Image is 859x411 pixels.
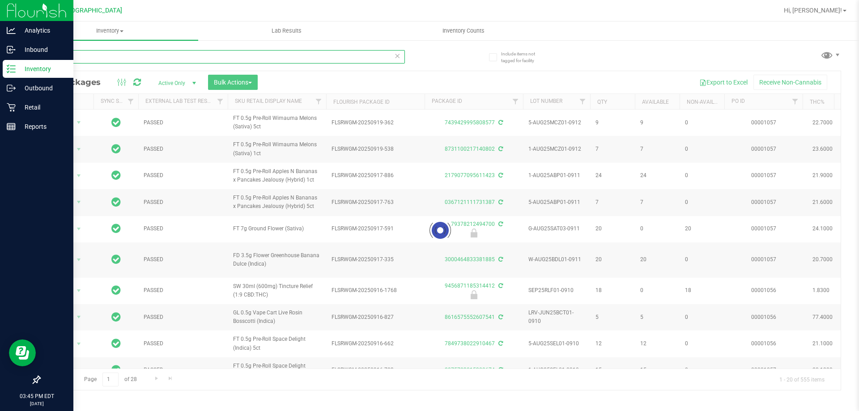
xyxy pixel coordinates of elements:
span: [GEOGRAPHIC_DATA] [61,7,122,14]
p: [DATE] [4,400,69,407]
inline-svg: Outbound [7,84,16,93]
a: Lab Results [198,21,375,40]
p: Outbound [16,83,69,93]
a: Inventory [21,21,198,40]
inline-svg: Retail [7,103,16,112]
p: 03:45 PM EDT [4,392,69,400]
span: Clear [394,50,400,62]
inline-svg: Inbound [7,45,16,54]
inline-svg: Analytics [7,26,16,35]
iframe: Resource center [9,339,36,366]
p: Inbound [16,44,69,55]
input: Search Package ID, Item Name, SKU, Lot or Part Number... [39,50,405,64]
p: Reports [16,121,69,132]
span: Hi, [PERSON_NAME]! [784,7,842,14]
p: Analytics [16,25,69,36]
a: Inventory Counts [375,21,552,40]
p: Inventory [16,64,69,74]
inline-svg: Inventory [7,64,16,73]
p: Retail [16,102,69,113]
span: Inventory Counts [430,27,497,35]
inline-svg: Reports [7,122,16,131]
span: Lab Results [259,27,314,35]
span: Include items not tagged for facility [501,51,546,64]
span: Inventory [21,27,198,35]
